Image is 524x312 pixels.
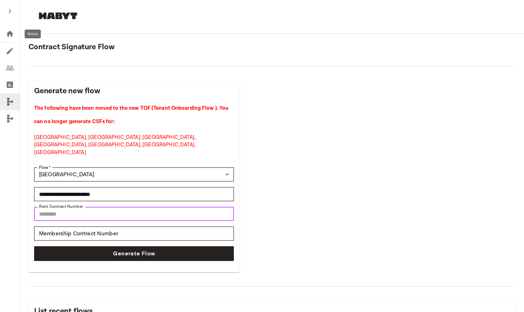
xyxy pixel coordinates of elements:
button: Generate Flow [34,246,234,261]
div: [GEOGRAPHIC_DATA] [34,167,234,182]
p: [GEOGRAPHIC_DATA], [GEOGRAPHIC_DATA], [GEOGRAPHIC_DATA], [GEOGRAPHIC_DATA], [GEOGRAPHIC_DATA], [G... [34,134,234,156]
img: Habyt [37,12,79,19]
label: Flow [39,164,51,171]
h4: The following have been moved to the new TOF (Tenant Onboarding Flow ). You can no longer generat... [34,102,234,128]
label: Rent Contract Number [39,204,83,210]
h2: Generate new flow [34,86,234,96]
h2: Contract Signature Flow [28,42,516,52]
div: Home [25,30,41,38]
span: Generate Flow [113,249,155,258]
